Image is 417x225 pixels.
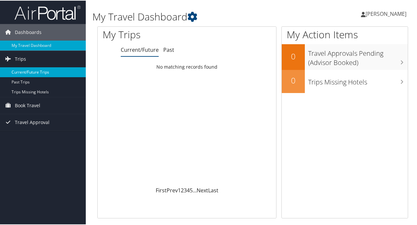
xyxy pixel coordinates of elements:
a: 0Travel Approvals Pending (Advisor Booked) [282,44,408,69]
a: 0Trips Missing Hotels [282,69,408,92]
td: No matching records found [98,60,276,72]
h2: 0 [282,74,305,85]
span: … [193,186,197,193]
a: [PERSON_NAME] [361,3,413,23]
span: Book Travel [15,97,40,113]
span: Trips [15,50,26,67]
span: Travel Approval [15,113,49,130]
a: Prev [167,186,178,193]
a: First [156,186,167,193]
a: 2 [181,186,184,193]
a: 3 [184,186,187,193]
a: 1 [178,186,181,193]
h1: My Action Items [282,27,408,41]
span: [PERSON_NAME] [366,10,406,17]
a: 5 [190,186,193,193]
a: Past [163,46,174,53]
a: 4 [187,186,190,193]
h3: Travel Approvals Pending (Advisor Booked) [308,45,408,67]
span: Dashboards [15,23,42,40]
h1: My Trips [103,27,197,41]
a: Next [197,186,208,193]
h1: My Travel Dashboard [92,9,306,23]
img: airportal-logo.png [15,4,80,20]
h2: 0 [282,50,305,61]
a: Current/Future [121,46,159,53]
a: Last [208,186,218,193]
h3: Trips Missing Hotels [308,74,408,86]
